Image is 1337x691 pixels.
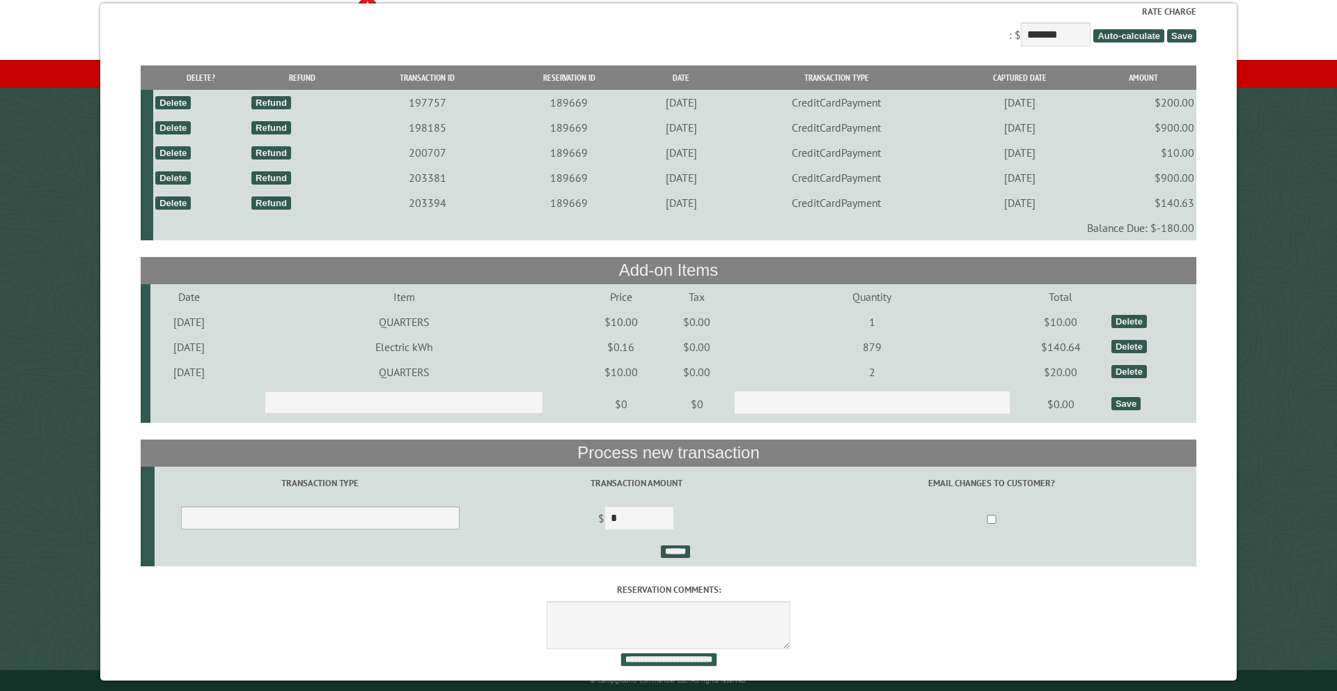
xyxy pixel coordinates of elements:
[228,359,579,385] td: QUARTERS
[141,440,1197,466] th: Process new transaction
[355,90,500,115] td: 197757
[500,115,639,140] td: 189669
[724,115,949,140] td: CreditCardPayment
[355,115,500,140] td: 198185
[731,334,1012,359] td: 879
[731,309,1012,334] td: 1
[662,359,731,385] td: $0.00
[579,284,662,309] td: Price
[355,140,500,165] td: 200707
[638,65,724,90] th: Date
[949,190,1090,215] td: [DATE]
[724,140,949,165] td: CreditCardPayment
[500,90,639,115] td: 189669
[251,121,291,134] div: Refund
[579,334,662,359] td: $0.16
[1111,340,1147,353] div: Delete
[731,359,1012,385] td: 2
[155,171,191,185] div: Delete
[251,146,291,160] div: Refund
[638,115,724,140] td: [DATE]
[150,309,228,334] td: [DATE]
[1012,284,1109,309] td: Total
[949,65,1090,90] th: Captured Date
[150,359,228,385] td: [DATE]
[662,309,731,334] td: $0.00
[249,65,355,90] th: Refund
[251,96,291,109] div: Refund
[228,309,579,334] td: QUARTERS
[1090,165,1196,190] td: $900.00
[1111,365,1147,378] div: Delete
[153,215,1196,240] td: Balance Due: $-180.00
[731,284,1012,309] td: Quantity
[500,140,639,165] td: 189669
[1012,334,1109,359] td: $140.64
[141,5,1197,18] label: Rate Charge
[1090,115,1196,140] td: $900.00
[638,165,724,190] td: [DATE]
[141,257,1197,284] th: Add-on Items
[228,334,579,359] td: Electric kWh
[949,90,1090,115] td: [DATE]
[949,140,1090,165] td: [DATE]
[789,476,1194,490] label: Email changes to customer?
[1111,397,1141,410] div: Save
[662,284,731,309] td: Tax
[155,196,191,210] div: Delete
[155,121,191,134] div: Delete
[724,165,949,190] td: CreditCardPayment
[500,190,639,215] td: 189669
[579,309,662,334] td: $10.00
[251,196,291,210] div: Refund
[1093,29,1164,42] span: Auto-calculate
[141,583,1197,596] label: Reservation comments:
[662,385,731,424] td: $0
[355,165,500,190] td: 203381
[150,284,228,309] td: Date
[486,500,787,539] td: $
[150,334,228,359] td: [DATE]
[1012,359,1109,385] td: $20.00
[1167,29,1196,42] span: Save
[1090,140,1196,165] td: $10.00
[355,190,500,215] td: 203394
[228,284,579,309] td: Item
[724,90,949,115] td: CreditCardPayment
[579,385,662,424] td: $0
[724,65,949,90] th: Transaction Type
[141,5,1197,50] div: : $
[949,115,1090,140] td: [DATE]
[1012,385,1109,424] td: $0.00
[153,65,249,90] th: Delete?
[157,476,484,490] label: Transaction Type
[155,146,191,160] div: Delete
[638,140,724,165] td: [DATE]
[590,676,747,685] small: © Campground Commander LLC. All rights reserved.
[579,359,662,385] td: $10.00
[638,190,724,215] td: [DATE]
[155,96,191,109] div: Delete
[500,165,639,190] td: 189669
[251,171,291,185] div: Refund
[1090,190,1196,215] td: $140.63
[1090,90,1196,115] td: $200.00
[949,165,1090,190] td: [DATE]
[724,190,949,215] td: CreditCardPayment
[1111,315,1147,328] div: Delete
[638,90,724,115] td: [DATE]
[355,65,500,90] th: Transaction ID
[1090,65,1196,90] th: Amount
[488,476,785,490] label: Transaction Amount
[662,334,731,359] td: $0.00
[1012,309,1109,334] td: $10.00
[500,65,639,90] th: Reservation ID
